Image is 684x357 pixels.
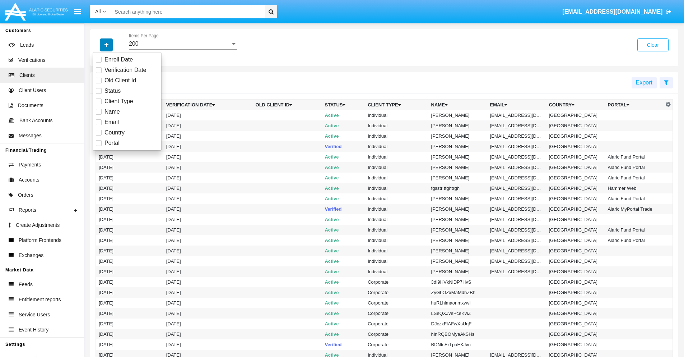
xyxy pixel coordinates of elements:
[96,287,163,298] td: [DATE]
[428,256,487,266] td: [PERSON_NAME]
[322,204,365,214] td: Verified
[546,110,605,120] td: [GEOGRAPHIC_DATA]
[104,128,125,137] span: Country
[546,193,605,204] td: [GEOGRAPHIC_DATA]
[129,41,139,47] span: 200
[322,173,365,183] td: Active
[163,308,253,319] td: [DATE]
[487,110,546,120] td: [EMAIL_ADDRESS][DOMAIN_NAME]
[253,100,322,110] th: Old Client Id
[605,204,664,214] td: Alaric MyPortal Trade
[428,329,487,339] td: hInRQBOMyaAkSHs
[16,221,60,229] span: Create Adjustments
[365,256,428,266] td: Individual
[637,38,669,51] button: Clear
[487,152,546,162] td: [EMAIL_ADDRESS][DOMAIN_NAME]
[322,287,365,298] td: Active
[163,193,253,204] td: [DATE]
[365,162,428,173] td: Individual
[104,76,136,85] span: Old Client Id
[104,87,121,95] span: Status
[163,141,253,152] td: [DATE]
[546,277,605,287] td: [GEOGRAPHIC_DATA]
[322,214,365,225] td: Active
[546,214,605,225] td: [GEOGRAPHIC_DATA]
[428,287,487,298] td: ZyGLOZxMaMdhZBh
[96,246,163,256] td: [DATE]
[428,131,487,141] td: [PERSON_NAME]
[428,235,487,246] td: [PERSON_NAME]
[546,235,605,246] td: [GEOGRAPHIC_DATA]
[487,214,546,225] td: [EMAIL_ADDRESS][DOMAIN_NAME]
[96,214,163,225] td: [DATE]
[546,100,605,110] th: Country
[428,110,487,120] td: [PERSON_NAME]
[4,1,69,22] img: Logo image
[365,152,428,162] td: Individual
[365,193,428,204] td: Individual
[487,100,546,110] th: Email
[96,193,163,204] td: [DATE]
[365,287,428,298] td: Corporate
[163,287,253,298] td: [DATE]
[163,173,253,183] td: [DATE]
[605,173,664,183] td: Alaric Fund Portal
[487,162,546,173] td: [EMAIL_ADDRESS][DOMAIN_NAME]
[546,173,605,183] td: [GEOGRAPHIC_DATA]
[605,162,664,173] td: Alaric Fund Portal
[636,79,652,86] span: Export
[19,311,50,319] span: Service Users
[19,132,42,139] span: Messages
[19,281,33,288] span: Feeds
[163,204,253,214] td: [DATE]
[365,308,428,319] td: Corporate
[546,246,605,256] td: [GEOGRAPHIC_DATA]
[163,100,253,110] th: Verification date
[365,235,428,246] td: Individual
[19,72,35,79] span: Clients
[322,193,365,204] td: Active
[322,131,365,141] td: Active
[322,329,365,339] td: Active
[605,193,664,204] td: Alaric Fund Portal
[487,120,546,131] td: [EMAIL_ADDRESS][DOMAIN_NAME]
[365,329,428,339] td: Corporate
[322,235,365,246] td: Active
[428,225,487,235] td: [PERSON_NAME]
[104,118,119,127] span: Email
[96,183,163,193] td: [DATE]
[365,266,428,277] td: Individual
[365,100,428,110] th: Client Type
[546,131,605,141] td: [GEOGRAPHIC_DATA]
[163,235,253,246] td: [DATE]
[163,298,253,308] td: [DATE]
[163,120,253,131] td: [DATE]
[605,183,664,193] td: Hammer Web
[90,8,111,15] a: All
[365,246,428,256] td: Individual
[96,266,163,277] td: [DATE]
[19,296,61,303] span: Entitlement reports
[546,308,605,319] td: [GEOGRAPHIC_DATA]
[104,66,146,74] span: Verification Date
[163,319,253,329] td: [DATE]
[428,162,487,173] td: [PERSON_NAME]
[163,329,253,339] td: [DATE]
[546,298,605,308] td: [GEOGRAPHIC_DATA]
[365,120,428,131] td: Individual
[428,339,487,350] td: BDNtcErTpaEKJvn
[487,173,546,183] td: [EMAIL_ADDRESS][DOMAIN_NAME]
[96,173,163,183] td: [DATE]
[322,183,365,193] td: Active
[428,214,487,225] td: [PERSON_NAME]
[605,225,664,235] td: Alaric Fund Portal
[96,298,163,308] td: [DATE]
[163,266,253,277] td: [DATE]
[19,252,43,259] span: Exchanges
[546,256,605,266] td: [GEOGRAPHIC_DATA]
[487,193,546,204] td: [EMAIL_ADDRESS][DOMAIN_NAME]
[322,266,365,277] td: Active
[19,237,61,244] span: Platform Frontends
[428,266,487,277] td: [PERSON_NAME]
[487,246,546,256] td: [EMAIL_ADDRESS][DOMAIN_NAME]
